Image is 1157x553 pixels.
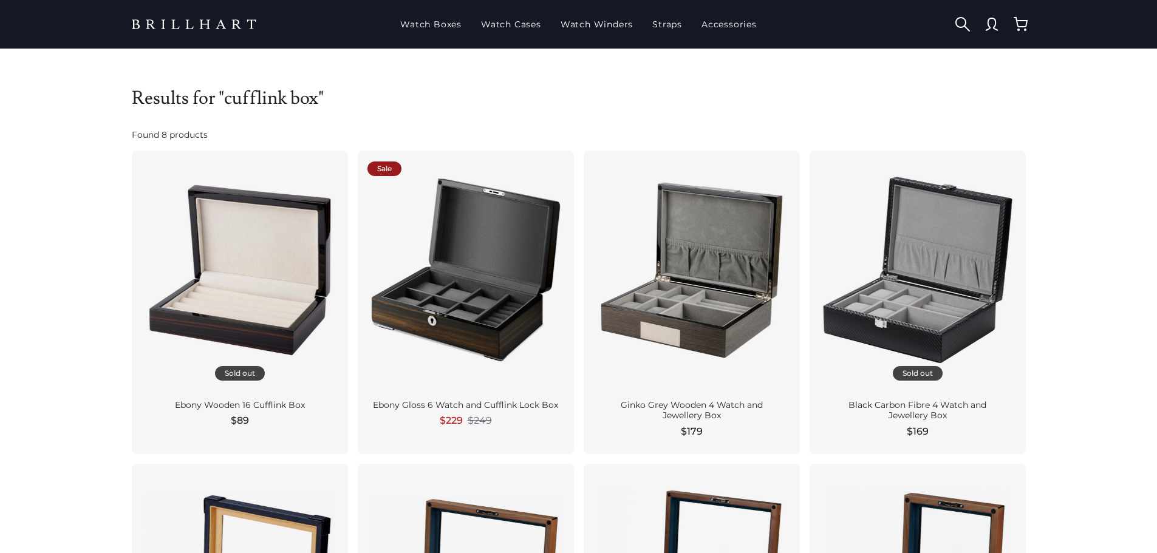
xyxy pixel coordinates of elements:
a: Watch Winders [556,8,638,40]
a: Watch Boxes [395,8,466,40]
div: Ebony Wooden 16 Cufflink Box [146,400,333,411]
div: Ebony Gloss 6 Watch and Cufflink Lock Box [372,400,559,411]
a: Sold out Black Carbon Fibre 4 Watch and Jewellery Box $169 [810,151,1026,454]
div: Found 8 products [132,129,1026,146]
span: $169 [907,424,929,439]
div: Black Carbon Fibre 4 Watch and Jewellery Box [824,400,1011,421]
a: Watch Cases [476,8,546,40]
nav: Main [395,8,762,40]
a: Sale Ebony Gloss 6 Watch and Cufflink Lock Box $229 $249 [358,151,574,454]
a: Straps [647,8,687,40]
span: $249 [468,415,492,427]
a: Accessories [697,8,762,40]
a: Sold out Ebony Wooden 16 Cufflink Box $89 [132,151,348,454]
span: $229 [440,413,463,428]
span: $179 [681,424,703,439]
div: Ginko Grey Wooden 4 Watch and Jewellery Box [598,400,785,421]
div: Sale [367,161,401,176]
h1: Results for "cufflink box" [132,87,1026,109]
a: Ginko Grey Wooden 4 Watch and Jewellery Box $179 [584,151,800,454]
span: $89 [231,413,249,428]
